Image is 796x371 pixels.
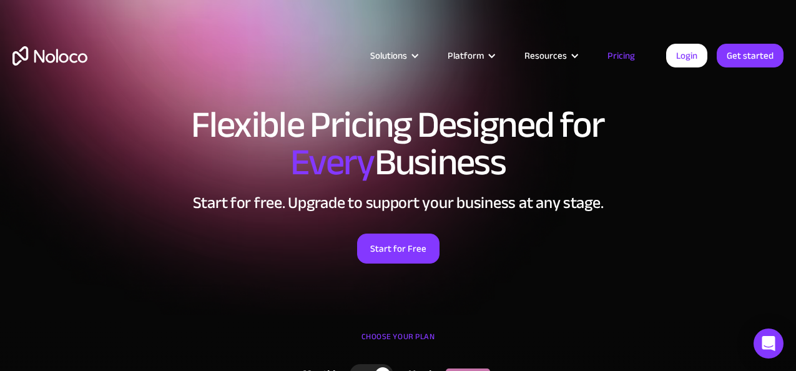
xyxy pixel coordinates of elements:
div: Open Intercom Messenger [754,329,784,359]
a: Login [666,44,707,67]
div: Solutions [370,47,407,64]
div: Platform [432,47,509,64]
a: Start for Free [357,234,440,264]
h2: Start for free. Upgrade to support your business at any stage. [12,194,784,212]
div: Platform [448,47,484,64]
div: CHOOSE YOUR PLAN [12,327,784,359]
div: Solutions [355,47,432,64]
a: home [12,46,87,66]
div: Resources [524,47,567,64]
a: Pricing [592,47,651,64]
h1: Flexible Pricing Designed for Business [12,106,784,181]
span: Every [290,127,375,197]
a: Get started [717,44,784,67]
div: Resources [509,47,592,64]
